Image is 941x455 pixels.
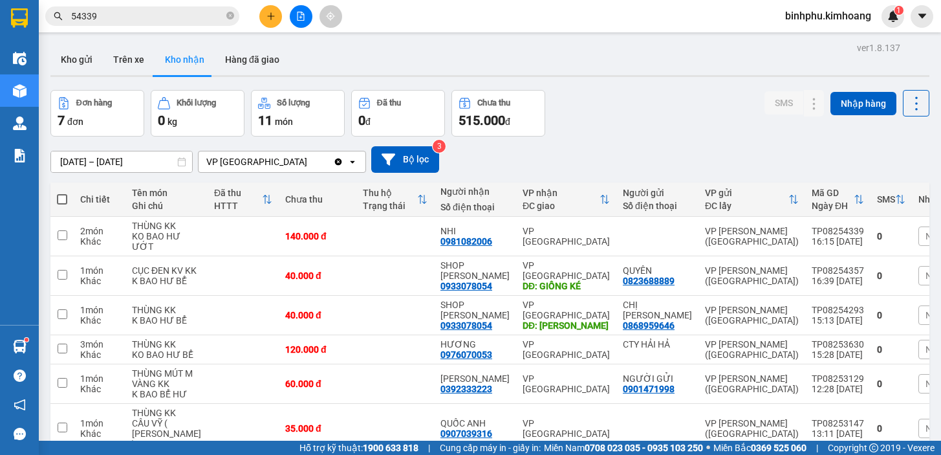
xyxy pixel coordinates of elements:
div: 60.000 đ [285,379,350,389]
div: THÙNG KK [132,339,201,350]
div: VP [GEOGRAPHIC_DATA] [523,300,610,320]
div: Khác [80,350,119,360]
div: 0976070053 [440,350,492,360]
div: TP08253129 [812,373,864,384]
span: aim [326,12,335,21]
span: search [54,12,63,21]
th: Toggle SortBy [805,183,871,217]
th: Toggle SortBy [698,183,805,217]
div: HƯƠNG [440,339,510,350]
input: Tìm tên, số ĐT hoặc mã đơn [71,9,224,23]
div: 0 [877,271,905,281]
span: đơn [67,117,83,127]
div: Thu hộ [363,188,417,198]
div: ĐC giao [523,201,600,211]
img: solution-icon [13,149,27,162]
div: VP [GEOGRAPHIC_DATA] [523,339,610,360]
div: Người gửi [623,188,692,198]
th: Toggle SortBy [516,183,616,217]
div: Khác [80,428,119,439]
div: Tên món [132,188,201,198]
img: warehouse-icon [13,117,27,130]
div: Đã thu [377,98,401,107]
div: 0981082006 [440,236,492,247]
div: Chưa thu [285,194,350,205]
div: SHOP LÊ MAI [440,260,510,281]
div: QUYÊN [623,265,692,276]
div: Chưa thu [477,98,510,107]
span: 1 [896,6,901,15]
sup: 3 [433,140,446,153]
div: 3 món [80,339,119,350]
img: logo-vxr [11,8,28,28]
div: 12:28 [DATE] [812,384,864,394]
div: TP08253147 [812,418,864,428]
th: Toggle SortBy [356,183,434,217]
div: VP [GEOGRAPHIC_DATA] [523,373,610,394]
button: Kho gửi [50,44,103,75]
div: 15:28 [DATE] [812,350,864,360]
img: icon-new-feature [887,10,899,22]
div: TP08254339 [812,226,864,236]
div: K BAO HƯ BỂ [132,276,201,286]
div: Khác [80,276,119,286]
div: Số lượng [277,98,310,107]
div: SHOP LÊ MAI [440,300,510,320]
span: copyright [869,443,878,452]
div: KO BAO HƯ ƯỚT [132,231,201,252]
span: 11 [258,113,272,128]
span: món [275,117,293,127]
div: 40.000 đ [285,271,350,281]
span: caret-down [916,10,928,22]
span: ... [135,439,143,449]
div: 13:11 [DATE] [812,428,864,439]
div: Đơn hàng [76,98,112,107]
img: warehouse-icon [13,84,27,98]
button: Bộ lọc [371,146,439,173]
th: Toggle SortBy [871,183,912,217]
div: VP [GEOGRAPHIC_DATA] [523,418,610,439]
span: Hỗ trợ kỹ thuật: [299,441,418,455]
input: Select a date range. [51,151,192,172]
div: 140.000 đ [285,231,350,241]
button: aim [319,5,342,28]
div: 1 món [80,305,119,315]
div: 0392333223 [440,384,492,394]
img: warehouse-icon [13,340,27,353]
div: ĐC lấy [705,201,788,211]
sup: 1 [25,338,28,342]
img: warehouse-icon [13,52,27,65]
div: Ngày ĐH [812,201,854,211]
svg: open [347,157,358,167]
div: Đã thu [214,188,262,198]
div: 16:15 [DATE] [812,236,864,247]
span: Miền Nam [544,441,703,455]
div: CHỊ VY [623,300,692,320]
div: SMS [877,194,895,205]
div: Số điện thoại [623,201,692,211]
div: 0823688889 [623,276,675,286]
div: LÊ HƯƠNG [440,373,510,384]
div: 40.000 đ [285,310,350,320]
input: Selected VP Bình Phú. [308,155,310,168]
div: Khác [80,236,119,247]
button: Trên xe [103,44,155,75]
div: K BAO HƯ BỂ [132,315,201,326]
span: | [428,441,430,455]
span: plus [266,12,276,21]
div: TP08253630 [812,339,864,350]
div: CẦU VỸ ( K BAO HƯ ) HƯ KHÔNG ĐỀN [132,418,201,449]
strong: 0369 525 060 [751,443,806,453]
button: Kho nhận [155,44,215,75]
div: Khối lượng [177,98,216,107]
div: VP nhận [523,188,600,198]
span: binhphu.kimhoang [775,8,882,24]
div: VP [PERSON_NAME] ([GEOGRAPHIC_DATA]) [705,418,799,439]
div: 0933078054 [440,320,492,331]
div: KO BAO HƯ BỂ [132,350,201,360]
div: DĐ: GIỒNG KÉ [523,281,610,291]
div: 0 [877,344,905,355]
button: file-add [290,5,312,28]
button: Hàng đã giao [215,44,290,75]
div: CTY HẢI HẢ [623,339,692,350]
